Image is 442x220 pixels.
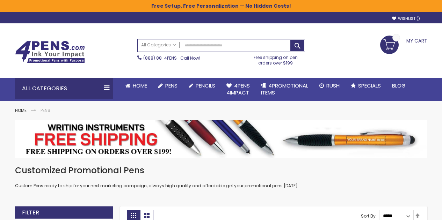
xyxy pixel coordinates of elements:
[120,78,153,93] a: Home
[15,78,113,99] div: All Categories
[221,78,255,101] a: 4Pens4impact
[15,165,427,189] div: Custom Pens ready to ship for your next marketing campaign, always high quality and affordable ge...
[255,78,314,101] a: 4PROMOTIONALITEMS
[345,78,386,93] a: Specials
[15,107,27,113] a: Home
[15,120,427,158] img: Pens
[392,16,420,21] a: Wishlist
[392,82,406,89] span: Blog
[15,41,85,63] img: 4Pens Custom Pens and Promotional Products
[153,78,183,93] a: Pens
[141,42,176,48] span: All Categories
[143,55,200,61] span: - Call Now!
[196,82,215,89] span: Pencils
[361,213,376,219] label: Sort By
[138,39,180,51] a: All Categories
[386,78,411,93] a: Blog
[226,82,250,96] span: 4Pens 4impact
[15,165,427,176] h1: Customized Promotional Pens
[358,82,381,89] span: Specials
[261,82,308,96] span: 4PROMOTIONAL ITEMS
[143,55,177,61] a: (888) 88-4PENS
[183,78,221,93] a: Pencils
[165,82,177,89] span: Pens
[326,82,340,89] span: Rush
[133,82,147,89] span: Home
[22,209,39,217] strong: Filter
[246,52,305,66] div: Free shipping on pen orders over $199
[41,107,50,113] strong: Pens
[314,78,345,93] a: Rush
